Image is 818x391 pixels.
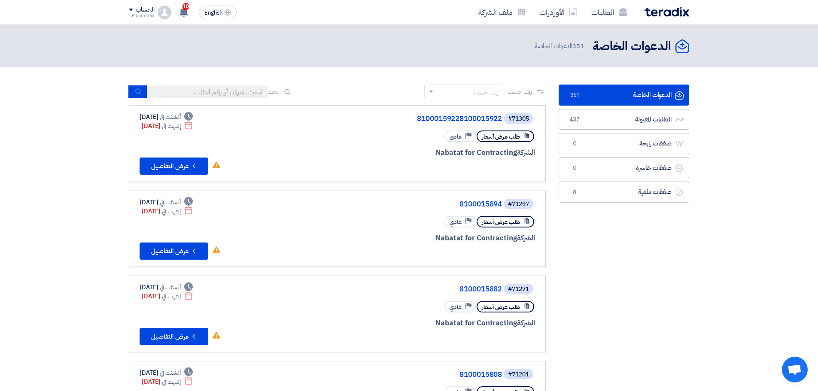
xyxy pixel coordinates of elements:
a: صفقات رابحة0 [559,133,689,154]
a: 8100015808 [330,371,502,379]
a: 8100015894 [330,200,502,208]
div: Nabatat for Contracting [328,318,535,329]
div: #71297 [508,201,529,207]
a: الطلبات [584,2,634,22]
button: عرض التفاصيل [140,158,208,175]
button: عرض التفاصيل [140,328,208,345]
a: صفقات خاسرة0 [559,158,689,179]
span: إنتهت في [162,377,180,386]
span: 8 [569,188,580,197]
div: [DATE] [140,198,193,207]
div: [DATE] [140,112,193,121]
span: إنتهت في [162,121,180,130]
div: رتب حسب [474,88,499,97]
span: أنشئت في [160,198,180,207]
a: صفقات ملغية8 [559,182,689,203]
div: [DATE] [140,368,193,377]
a: 81000159228100015922 [330,115,502,123]
span: رتب حسب [508,87,532,96]
span: 0 [569,164,580,173]
div: #71201 [508,372,529,378]
span: بحث [268,87,279,96]
span: الشركة [517,147,535,158]
span: أنشئت في [160,368,180,377]
a: الأوردرات [532,2,584,22]
span: عادي [450,218,462,226]
div: [DATE] [142,292,193,301]
button: عرض التفاصيل [140,242,208,260]
div: [DATE] [142,121,193,130]
span: إنتهت في [162,292,180,301]
div: [DATE] [142,377,193,386]
div: Nabatat for Contracting [328,233,535,244]
span: أنشئت في [160,283,180,292]
div: Mohmmad [129,13,154,18]
span: الدعوات الخاصة [535,41,586,51]
span: الشركة [517,233,535,243]
div: Nabatat for Contracting [328,147,535,158]
span: طلب عرض أسعار [482,218,520,226]
input: ابحث بعنوان أو رقم الطلب [147,85,268,98]
span: 351 [572,41,584,51]
a: ملف الشركة [471,2,532,22]
a: الدعوات الخاصة351 [559,85,689,106]
div: #71271 [508,286,529,292]
div: [DATE] [140,283,193,292]
div: الحساب [136,6,154,14]
span: عادي [450,303,462,311]
div: دردشة مفتوحة [782,357,808,382]
button: English [199,6,237,19]
span: إنتهت في [162,207,180,216]
a: 8100015882 [330,285,502,293]
div: [DATE] [142,207,193,216]
span: English [204,10,222,16]
span: 10 [182,3,189,10]
img: profile_test.png [158,6,171,19]
h2: الدعوات الخاصة [593,38,671,55]
span: 351 [569,91,580,100]
a: الطلبات المقبولة437 [559,109,689,130]
span: طلب عرض أسعار [482,303,520,311]
span: 437 [569,115,580,124]
img: Teradix logo [645,7,689,17]
span: أنشئت في [160,112,180,121]
div: #71305 [508,116,529,122]
span: الشركة [517,318,535,328]
span: عادي [450,133,462,141]
span: طلب عرض أسعار [482,133,520,141]
span: 0 [569,139,580,148]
